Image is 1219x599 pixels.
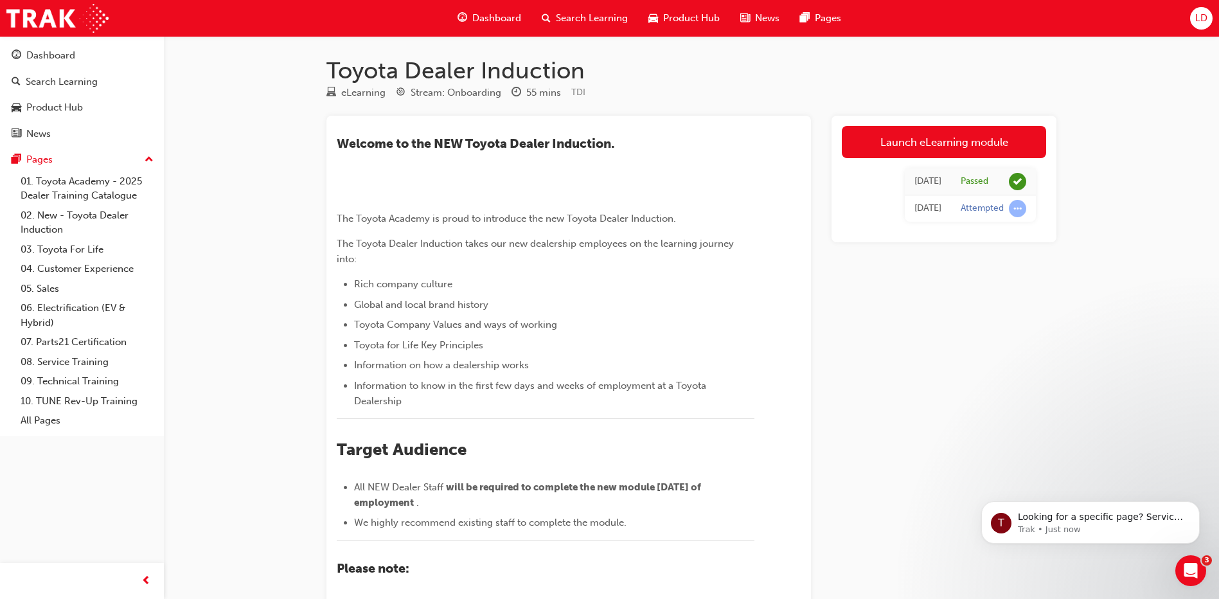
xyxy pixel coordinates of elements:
a: 09. Technical Training [15,371,159,391]
a: 05. Sales [15,279,159,299]
a: 08. Service Training [15,352,159,372]
img: Trak [6,4,109,33]
span: prev-icon [141,573,151,589]
a: Dashboard [5,44,159,67]
a: pages-iconPages [790,5,851,31]
span: Toyota for Life Key Principles [354,339,483,351]
span: learningRecordVerb_PASS-icon [1009,173,1026,190]
span: Toyota Company Values and ways of working [354,319,557,330]
span: Information to know in the first few days and weeks of employment at a Toyota Dealership [354,380,709,407]
a: Product Hub [5,96,159,120]
a: 02. New - Toyota Dealer Induction [15,206,159,240]
a: 06. Electrification (EV & Hybrid) [15,298,159,332]
span: search-icon [542,10,551,26]
a: car-iconProduct Hub [638,5,730,31]
div: Dashboard [26,48,75,63]
span: guage-icon [12,50,21,62]
a: All Pages [15,411,159,431]
div: 55 mins [526,85,561,100]
span: Dashboard [472,11,521,26]
div: Thu Sep 18 2025 15:09:49 GMT+1000 (Australian Eastern Standard Time) [914,174,941,189]
span: pages-icon [800,10,810,26]
a: 03. Toyota For Life [15,240,159,260]
a: 07. Parts21 Certification [15,332,159,352]
span: The Toyota Academy is proud to introduce the new Toyota Dealer Induction. [337,213,676,224]
span: target-icon [396,87,405,99]
iframe: Intercom live chat [1175,555,1206,586]
div: Product Hub [26,100,83,115]
span: ​Welcome to the NEW Toyota Dealer Induction. [337,136,614,151]
a: 04. Customer Experience [15,259,159,279]
span: Rich company culture [354,278,452,290]
span: Product Hub [663,11,720,26]
button: DashboardSearch LearningProduct HubNews [5,41,159,148]
span: Learning resource code [571,87,585,98]
span: clock-icon [512,87,521,99]
span: The Toyota Dealer Induction takes our new dealership employees on the learning journey into: [337,238,736,265]
span: news-icon [12,129,21,140]
a: Search Learning [5,70,159,94]
div: News [26,127,51,141]
span: car-icon [648,10,658,26]
span: . [416,497,419,508]
a: guage-iconDashboard [447,5,531,31]
span: LD [1195,11,1207,26]
div: Type [326,85,386,101]
a: Launch eLearning module [842,126,1046,158]
span: car-icon [12,102,21,114]
a: 01. Toyota Academy - 2025 Dealer Training Catalogue [15,172,159,206]
div: eLearning [341,85,386,100]
div: Stream: Onboarding [411,85,501,100]
a: 10. TUNE Rev-Up Training [15,391,159,411]
button: LD [1190,7,1213,30]
div: Thu Sep 18 2025 11:23:24 GMT+1000 (Australian Eastern Standard Time) [914,201,941,216]
button: Pages [5,148,159,172]
span: Information on how a dealership works [354,359,529,371]
span: Please note: [337,561,409,576]
span: Pages [815,11,841,26]
span: learningRecordVerb_ATTEMPT-icon [1009,200,1026,217]
h1: Toyota Dealer Induction [326,57,1056,85]
a: News [5,122,159,146]
span: News [755,11,779,26]
div: Passed [961,175,988,188]
div: Duration [512,85,561,101]
span: search-icon [12,76,21,88]
span: All NEW Dealer Staff [354,481,443,493]
a: news-iconNews [730,5,790,31]
span: We highly recommend existing staff to complete the module. [354,517,627,528]
span: news-icon [740,10,750,26]
iframe: Intercom notifications message [962,474,1219,564]
span: up-icon [145,152,154,168]
div: Pages [26,152,53,167]
div: Search Learning [26,75,98,89]
span: pages-icon [12,154,21,166]
a: search-iconSearch Learning [531,5,638,31]
div: Stream [396,85,501,101]
span: will be required to complete the new module [DATE] of employment [354,481,703,508]
span: learningResourceType_ELEARNING-icon [326,87,336,99]
div: Attempted [961,202,1004,215]
span: Search Learning [556,11,628,26]
span: Target Audience [337,440,467,460]
span: 3 [1202,555,1212,566]
span: Global and local brand history [354,299,488,310]
span: guage-icon [458,10,467,26]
